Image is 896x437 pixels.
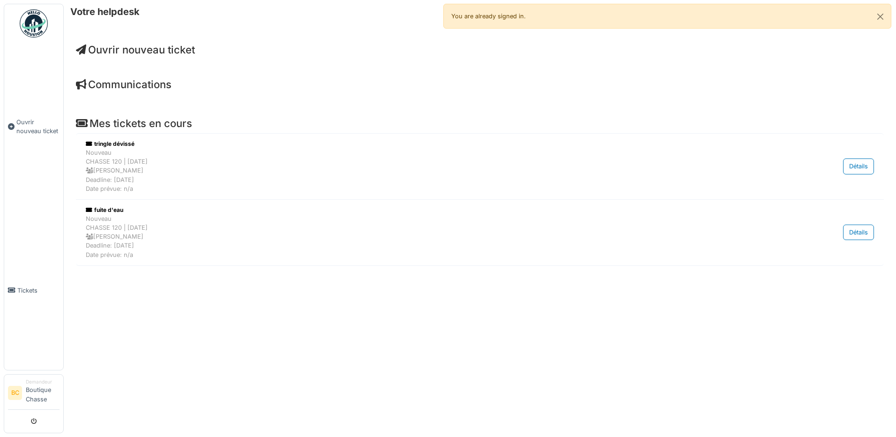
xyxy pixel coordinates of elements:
a: fuite d'eau NouveauCHASSE 120 | [DATE] [PERSON_NAME]Deadline: [DATE]Date prévue: n/a Détails [83,203,876,262]
h6: Votre helpdesk [70,6,140,17]
div: tringle dévissé [86,140,759,148]
h4: Communications [76,78,884,90]
div: Détails [843,225,874,240]
span: Ouvrir nouveau ticket [16,118,60,136]
div: You are already signed in. [443,4,891,29]
a: Tickets [4,211,63,370]
div: Demandeur [26,378,60,385]
div: Nouveau CHASSE 120 | [DATE] [PERSON_NAME] Deadline: [DATE] Date prévue: n/a [86,148,759,193]
div: Nouveau CHASSE 120 | [DATE] [PERSON_NAME] Deadline: [DATE] Date prévue: n/a [86,214,759,259]
img: Badge_color-CXgf-gQk.svg [20,9,48,38]
a: BC DemandeurBoutique Chasse [8,378,60,410]
div: fuite d'eau [86,206,759,214]
li: Boutique Chasse [26,378,60,407]
button: Close [870,4,891,29]
a: Ouvrir nouveau ticket [4,43,63,211]
div: Détails [843,158,874,174]
a: Ouvrir nouveau ticket [76,44,195,56]
li: BC [8,386,22,400]
a: tringle dévissé NouveauCHASSE 120 | [DATE] [PERSON_NAME]Deadline: [DATE]Date prévue: n/a Détails [83,137,876,196]
h4: Mes tickets en cours [76,117,884,129]
span: Tickets [17,286,60,295]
